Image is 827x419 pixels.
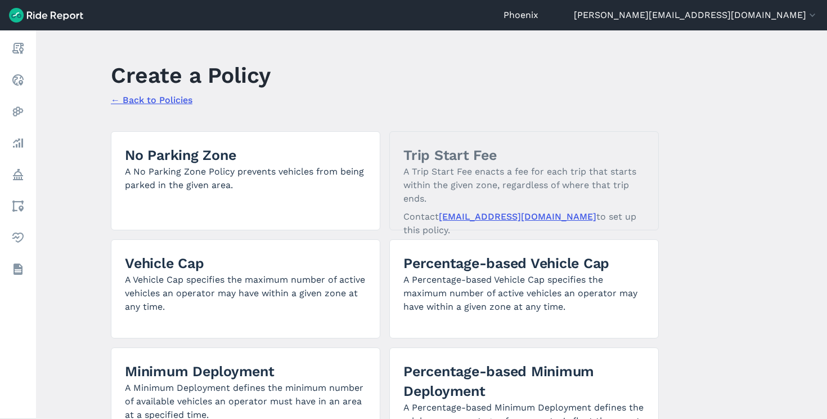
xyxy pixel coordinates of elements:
a: Datasets [8,259,28,279]
h2: Percentage-based Vehicle Cap [403,253,645,273]
p: A Vehicle Cap specifies the maximum number of active vehicles an operator may have within a given... [125,273,366,314]
a: Heatmaps [8,101,28,122]
a: Phoenix [504,8,538,22]
a: Areas [8,196,28,216]
p: A Percentage-based Vehicle Cap specifies the maximum number of active vehicles an operator may ha... [403,273,645,314]
h2: Vehicle Cap [125,253,366,273]
a: Policy [8,164,28,185]
a: Realtime [8,70,28,90]
a: Health [8,228,28,248]
button: [PERSON_NAME][EMAIL_ADDRESS][DOMAIN_NAME] [574,8,818,22]
p: A No Parking Zone Policy prevents vehicles from being parked in the given area. [125,165,366,192]
a: Report [8,38,28,59]
img: Ride Report [9,8,83,23]
h2: No Parking Zone [125,145,366,165]
a: [EMAIL_ADDRESS][DOMAIN_NAME] [439,211,596,222]
a: Analyze [8,133,28,153]
h1: Create a Policy [111,60,271,91]
h2: Minimum Deployment [125,362,366,381]
a: ← Back to Policies [111,95,192,105]
h2: Percentage-based Minimum Deployment [403,362,645,401]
